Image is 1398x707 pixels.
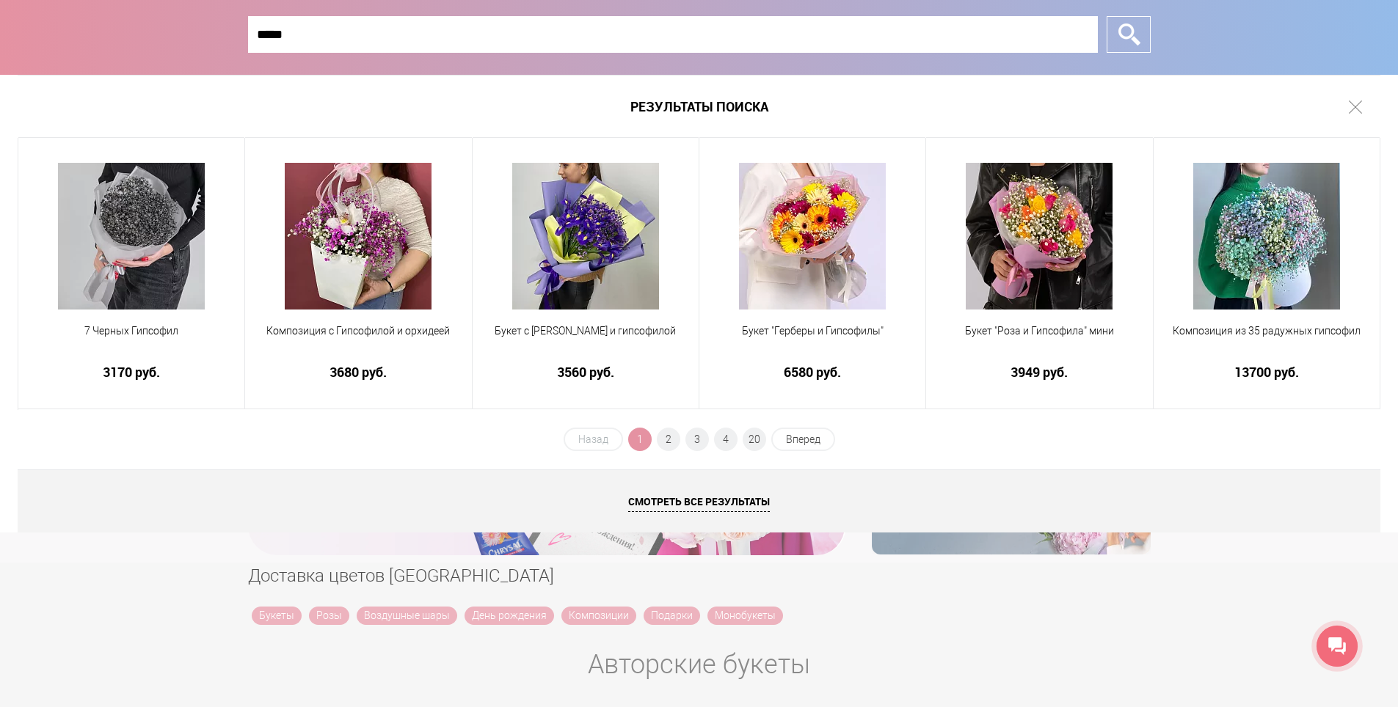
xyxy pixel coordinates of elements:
[512,163,659,309] img: Букет с ирисами и гипсофилой
[255,323,462,356] a: Композиция с Гипсофилой и орхидеей
[1163,323,1370,339] span: Композиция из 35 радужных гипсофил
[28,323,235,356] a: 7 Черных Гипсофил
[482,365,689,380] a: 3560 руб.
[936,323,1143,356] a: Букет "Роза и Гипсофила" мини
[58,163,205,309] img: 7 Черных Гипсофил
[28,365,235,380] a: 3170 руб.
[564,428,623,451] span: Назад
[936,323,1143,339] span: Букет "Роза и Гипсофила" мини
[482,323,689,339] span: Букет с [PERSON_NAME] и гипсофилой
[18,75,1380,138] h1: Результаты поиска
[966,163,1113,309] img: Букет "Роза и Гипсофила" мини
[1163,323,1370,356] a: Композиция из 35 радужных гипсофил
[709,365,916,380] a: 6580 руб.
[685,428,709,451] a: 3
[709,323,916,339] span: Букет "Герберы и Гипсофилы"
[1163,365,1370,380] a: 13700 руб.
[657,428,680,451] a: 2
[255,365,462,380] a: 3680 руб.
[743,428,766,451] a: 20
[1193,163,1340,309] img: Композиция из 35 радужных гипсофил
[18,469,1380,532] a: Смотреть все результаты
[628,428,652,451] span: 1
[714,428,738,451] a: 4
[628,494,770,512] span: Смотреть все результаты
[255,323,462,339] span: Композиция с Гипсофилой и орхидеей
[285,163,432,309] img: Композиция с Гипсофилой и орхидеей
[28,323,235,339] span: 7 Черных Гипсофил
[936,365,1143,380] a: 3949 руб.
[739,163,886,309] img: Букет "Герберы и Гипсофилы"
[709,323,916,356] a: Букет "Герберы и Гипсофилы"
[482,323,689,356] a: Букет с [PERSON_NAME] и гипсофилой
[771,428,835,451] a: Вперед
